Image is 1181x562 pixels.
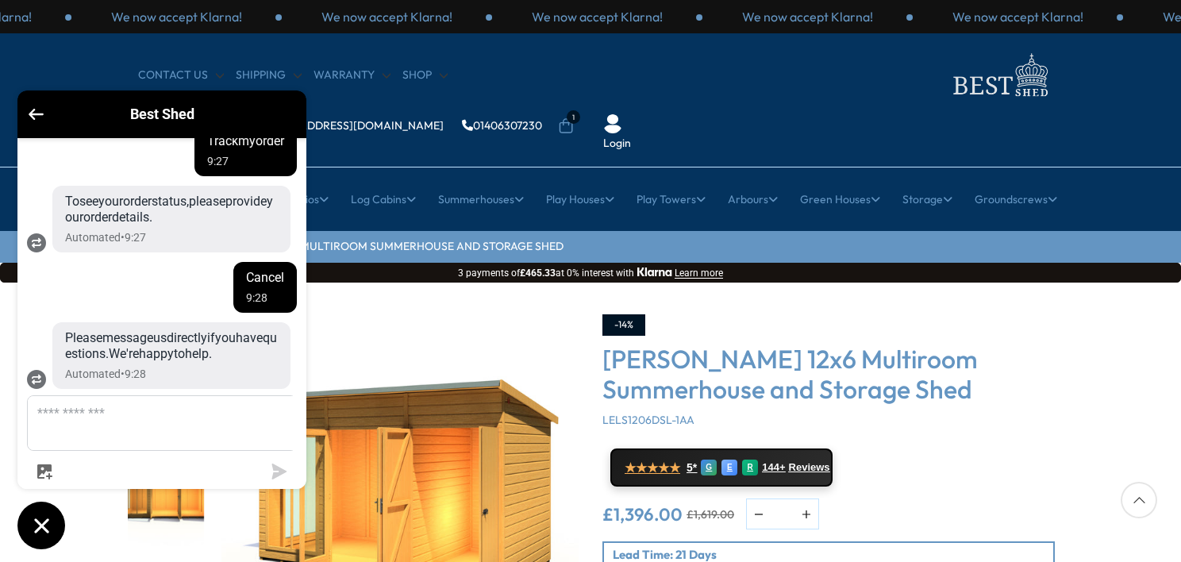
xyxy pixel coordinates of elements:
[975,179,1057,219] a: Groundscrews
[902,179,952,219] a: Storage
[438,179,524,219] a: Summerhouses
[314,67,390,83] a: Warranty
[402,67,448,83] a: Shop
[702,8,913,25] div: 3 / 3
[532,8,663,25] p: We now accept Klarna!
[245,120,444,131] a: [EMAIL_ADDRESS][DOMAIN_NAME]
[610,448,833,487] a: ★★★★★ 5* G E R 144+ Reviews
[637,179,706,219] a: Play Towers
[944,49,1055,101] img: logo
[742,8,873,25] p: We now accept Klarna!
[13,90,311,549] inbox-online-store-chat: Shopify online store chat
[183,239,564,255] a: [PERSON_NAME] 12x6 Multiroom Summerhouse and Storage Shed
[236,67,302,83] a: Shipping
[687,509,734,520] del: £1,619.00
[800,179,880,219] a: Green Houses
[351,179,416,219] a: Log Cabins
[701,460,717,475] div: G
[913,8,1123,25] div: 1 / 3
[602,506,683,523] ins: £1,396.00
[567,110,580,124] span: 1
[71,8,282,25] div: 3 / 3
[742,460,758,475] div: R
[603,114,622,133] img: User Icon
[462,120,542,131] a: 01406307230
[492,8,702,25] div: 2 / 3
[321,8,452,25] p: We now accept Klarna!
[762,461,785,474] span: 144+
[602,314,645,336] div: -14%
[721,460,737,475] div: E
[625,460,680,475] span: ★★★★★
[138,67,224,83] a: CONTACT US
[728,179,778,219] a: Arbours
[111,8,242,25] p: We now accept Klarna!
[602,413,694,427] span: LELS1206DSL-1AA
[603,136,631,152] a: Login
[546,179,614,219] a: Play Houses
[789,461,830,474] span: Reviews
[952,8,1083,25] p: We now accept Klarna!
[282,8,492,25] div: 1 / 3
[602,344,1055,405] h3: [PERSON_NAME] 12x6 Multiroom Summerhouse and Storage Shed
[558,118,574,134] a: 1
